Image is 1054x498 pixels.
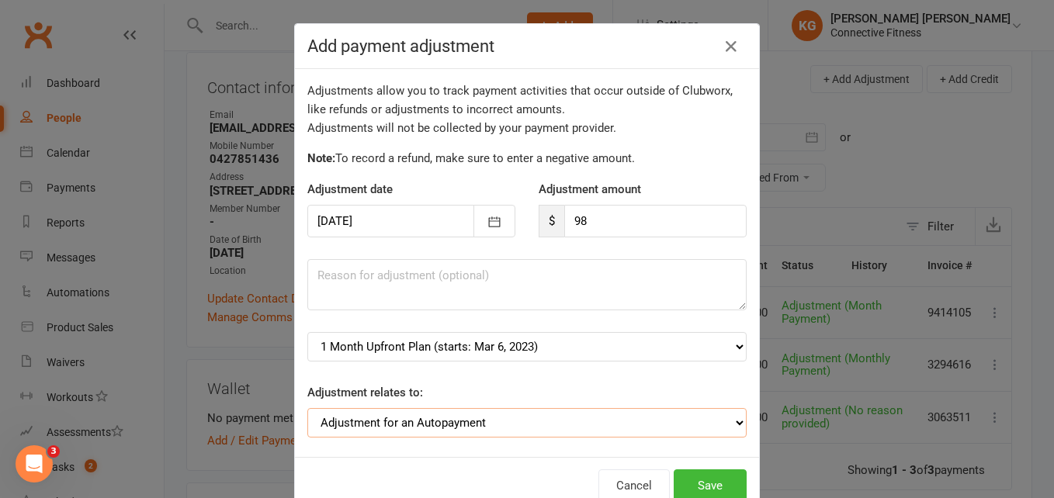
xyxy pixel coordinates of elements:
label: Adjustment relates to: [307,383,423,402]
label: Adjustment amount [539,180,641,199]
p: To record a refund, make sure to enter a negative amount. [307,149,747,168]
div: Adjustments allow you to track payment activities that occur outside of Clubworx, like refunds or... [307,81,747,137]
h4: Add payment adjustment [307,36,747,56]
span: 3 [47,445,60,458]
iframe: Intercom live chat [16,445,53,482]
label: Adjustment date [307,180,393,199]
strong: Note: [307,151,335,165]
button: Close [719,34,744,59]
span: $ [539,205,564,237]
